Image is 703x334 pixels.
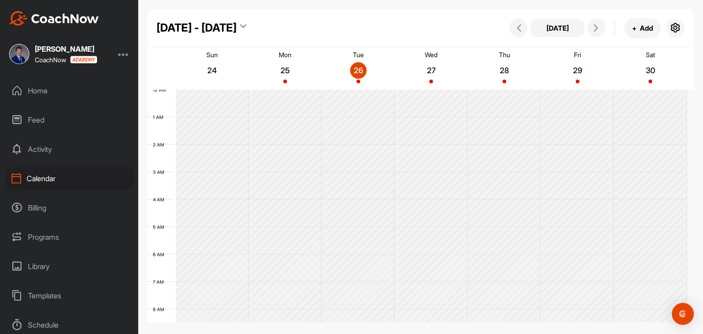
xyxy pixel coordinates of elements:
[147,307,173,312] div: 8 AM
[632,23,637,33] span: +
[5,167,134,190] div: Calendar
[147,114,173,120] div: 1 AM
[5,138,134,161] div: Activity
[322,48,395,90] a: August 26, 2025
[5,255,134,278] div: Library
[157,20,237,36] div: [DATE] - [DATE]
[395,48,468,90] a: August 27, 2025
[147,142,173,147] div: 2 AM
[5,196,134,219] div: Billing
[672,303,694,325] div: Open Intercom Messenger
[5,79,134,102] div: Home
[646,51,655,59] p: Sat
[35,45,97,53] div: [PERSON_NAME]
[624,18,661,38] button: +Add
[423,66,439,75] p: 27
[541,48,614,90] a: August 29, 2025
[277,66,293,75] p: 25
[206,51,218,59] p: Sun
[35,56,97,64] div: CoachNow
[147,252,173,257] div: 6 AM
[350,66,367,75] p: 26
[642,66,659,75] p: 30
[499,51,510,59] p: Thu
[147,169,173,175] div: 3 AM
[574,51,581,59] p: Fri
[176,48,249,90] a: August 24, 2025
[353,51,364,59] p: Tue
[9,11,99,26] img: CoachNow
[147,279,173,285] div: 7 AM
[147,224,173,230] div: 5 AM
[496,66,513,75] p: 28
[614,48,687,90] a: August 30, 2025
[9,44,29,64] img: square_f9d5e847d164d08ac1fe376756cb4a47.jpg
[147,197,173,202] div: 4 AM
[70,56,97,64] img: CoachNow acadmey
[5,108,134,131] div: Feed
[147,87,175,92] div: 12 AM
[204,66,221,75] p: 24
[5,284,134,307] div: Templates
[425,51,438,59] p: Wed
[249,48,322,90] a: August 25, 2025
[5,226,134,248] div: Programs
[569,66,586,75] p: 29
[468,48,541,90] a: August 28, 2025
[279,51,292,59] p: Mon
[530,19,585,37] button: [DATE]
